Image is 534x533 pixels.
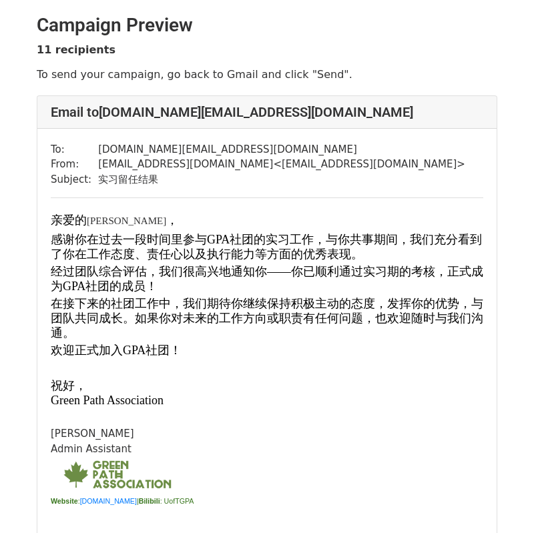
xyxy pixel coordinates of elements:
h2: Campaign Preview [37,14,497,37]
strong: 11 recipients [37,43,115,56]
span: : UofTGPA [160,497,194,505]
h4: Email to [DOMAIN_NAME][EMAIL_ADDRESS][DOMAIN_NAME] [51,104,483,120]
a: [DOMAIN_NAME] [80,497,137,505]
p: To send your campaign, go back to Gmail and click "Send". [37,67,497,81]
font: 在接下来的社团工作中，我们期待你继续保持积极主动的态度，发挥你的优势，与团队共同成长。如果你对未来的工作方向或职责有任何问题，也欢迎随时与我们沟通。 [51,297,483,339]
div: [PERSON_NAME] [51,426,483,442]
td: To: [51,142,98,157]
font: 欢迎正式加入GPA社团！ [51,344,182,357]
font: 感谢你在过去一段时间里参与GPA社团的实习工作，与你共事期间，我们充分看到了你在工作态度、责任心以及执行能力等方面的优秀表现。 [51,233,482,261]
span: ， [166,213,178,227]
span: 祝好， [51,379,87,392]
div: Admin Assistant [51,442,483,494]
td: From: [51,157,98,172]
span: G [51,394,59,407]
td: Subject: [51,172,98,187]
td: [EMAIL_ADDRESS][DOMAIN_NAME] < [EMAIL_ADDRESS][DOMAIN_NAME] > [98,157,465,172]
span: reen Path Association [59,394,164,407]
span: Bilibili [139,497,160,505]
td: 实习留任结果 [98,172,465,187]
span: Website [51,497,78,505]
font: 经过团队综合评估，我们很高兴地通知你——你已顺利通过实习期的考核，正式成为GPA社团的成员！ [51,265,483,293]
font: [PERSON_NAME] [51,215,178,226]
td: [DOMAIN_NAME][EMAIL_ADDRESS][DOMAIN_NAME] [98,142,465,157]
span: 亲爱的 [51,213,87,227]
span: : | [78,497,139,505]
img: AIorK4wkK2_Ex45eQsLcrlNs1LX65fpYGaafXGvj3kby0b3bgMxWXIA0-oW2MQlRv1o3Dl-W2TxVK3zNvdRA [51,456,184,493]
